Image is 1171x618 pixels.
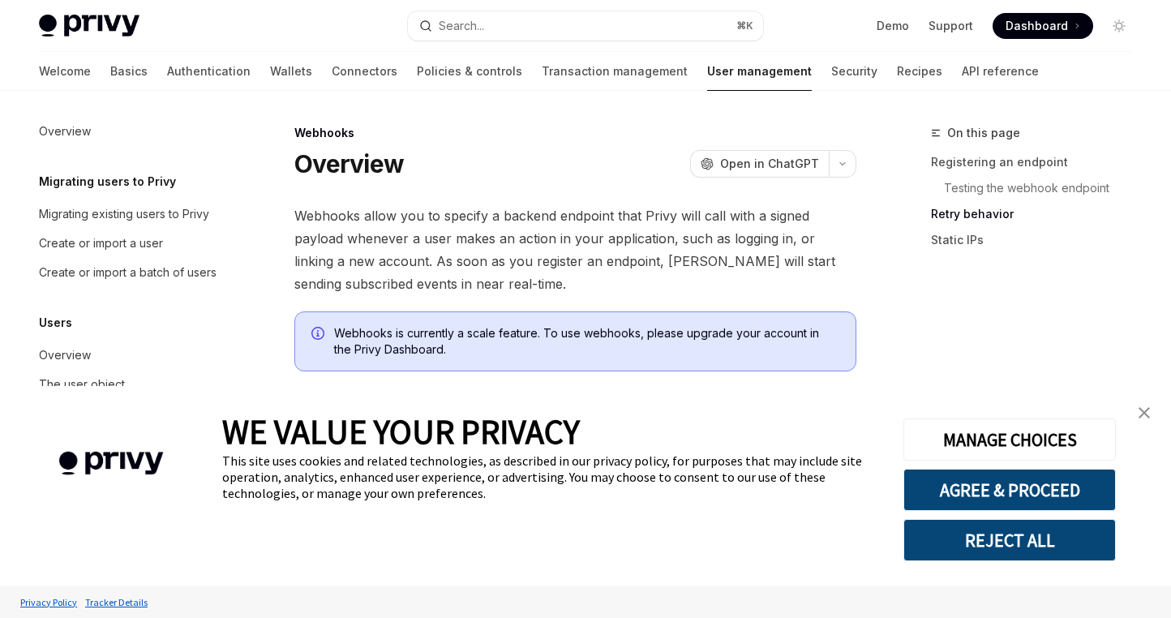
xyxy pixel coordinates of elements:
[39,15,139,37] img: light logo
[294,204,856,295] span: Webhooks allow you to specify a backend endpoint that Privy will call with a signed payload whene...
[931,227,1145,253] a: Static IPs
[1128,397,1160,429] a: close banner
[903,418,1116,461] button: MANAGE CHOICES
[417,52,522,91] a: Policies & controls
[222,410,580,453] span: WE VALUE YOUR PRIVACY
[707,52,812,91] a: User management
[39,122,91,141] div: Overview
[26,258,234,287] a: Create or import a batch of users
[332,52,397,91] a: Connectors
[24,428,198,499] img: company logo
[690,150,829,178] button: Open in ChatGPT
[110,52,148,91] a: Basics
[294,125,856,141] div: Webhooks
[931,201,1145,227] a: Retry behavior
[311,327,328,343] svg: Info
[929,18,973,34] a: Support
[897,52,942,91] a: Recipes
[877,18,909,34] a: Demo
[26,117,234,146] a: Overview
[26,341,234,370] a: Overview
[903,519,1116,561] button: REJECT ALL
[962,52,1039,91] a: API reference
[26,200,234,229] a: Migrating existing users to Privy
[222,453,879,501] div: This site uses cookies and related technologies, as described in our privacy policy, for purposes...
[947,123,1020,143] span: On this page
[334,325,839,358] span: Webhooks is currently a scale feature. To use webhooks, please upgrade your account in the Privy ...
[1006,18,1068,34] span: Dashboard
[81,588,152,616] a: Tracker Details
[39,263,217,282] div: Create or import a batch of users
[39,172,176,191] h5: Migrating users to Privy
[270,52,312,91] a: Wallets
[26,229,234,258] a: Create or import a user
[944,175,1145,201] a: Testing the webhook endpoint
[39,345,91,365] div: Overview
[408,11,764,41] button: Search...⌘K
[931,149,1145,175] a: Registering an endpoint
[26,370,234,399] a: The user object
[39,234,163,253] div: Create or import a user
[294,149,404,178] h1: Overview
[1139,407,1150,418] img: close banner
[39,375,125,394] div: The user object
[993,13,1093,39] a: Dashboard
[903,469,1116,511] button: AGREE & PROCEED
[736,19,753,32] span: ⌘ K
[1106,13,1132,39] button: Toggle dark mode
[542,52,688,91] a: Transaction management
[439,16,484,36] div: Search...
[39,204,209,224] div: Migrating existing users to Privy
[39,313,72,333] h5: Users
[720,156,819,172] span: Open in ChatGPT
[167,52,251,91] a: Authentication
[831,52,877,91] a: Security
[39,52,91,91] a: Welcome
[16,588,81,616] a: Privacy Policy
